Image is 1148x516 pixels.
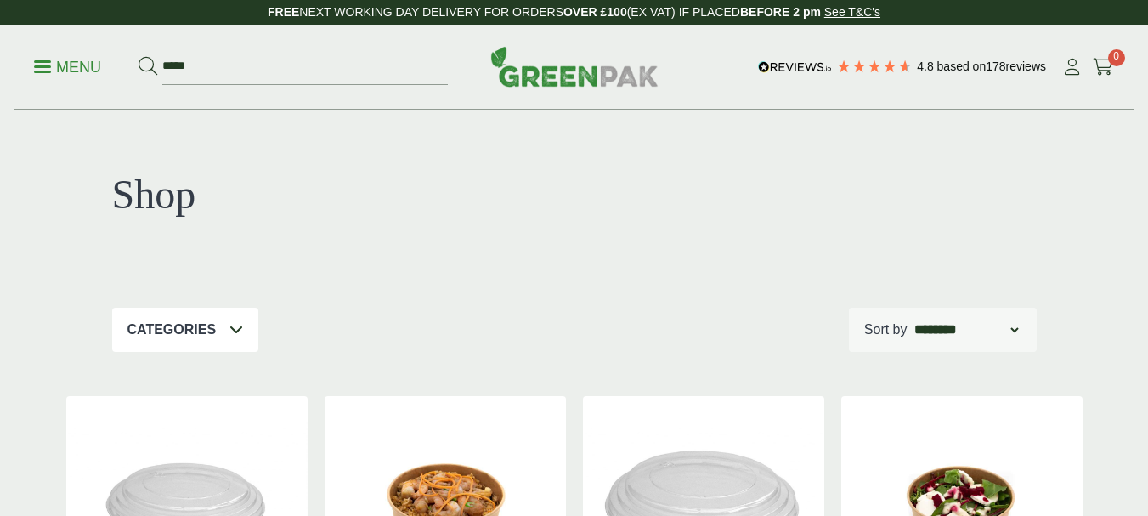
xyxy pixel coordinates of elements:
[268,5,299,19] strong: FREE
[917,60,936,73] span: 4.8
[34,57,101,74] a: Menu
[490,46,659,87] img: GreenPak Supplies
[1061,59,1083,76] i: My Account
[740,5,821,19] strong: BEFORE 2 pm
[836,59,913,74] div: 4.78 Stars
[563,5,627,19] strong: OVER £100
[864,320,908,340] p: Sort by
[1093,59,1114,76] i: Cart
[1006,60,1046,73] span: reviews
[758,61,832,73] img: REVIEWS.io
[937,60,987,73] span: Based on
[34,57,101,77] p: Menu
[1108,49,1125,66] span: 0
[127,320,217,340] p: Categories
[986,60,1005,73] span: 178
[112,170,574,219] h1: Shop
[824,5,880,19] a: See T&C's
[911,320,1021,340] select: Shop order
[1093,54,1114,80] a: 0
